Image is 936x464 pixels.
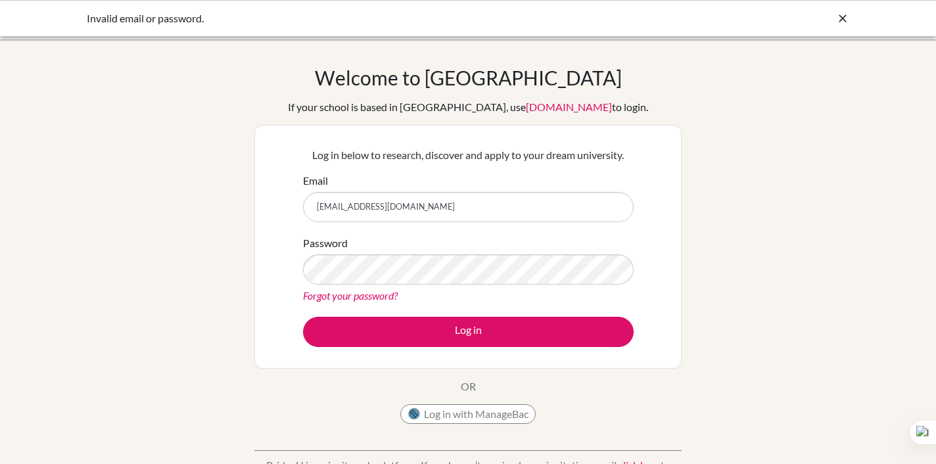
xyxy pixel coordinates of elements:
a: [DOMAIN_NAME] [526,101,612,113]
a: Forgot your password? [303,289,398,302]
p: Log in below to research, discover and apply to your dream university. [303,147,634,163]
label: Password [303,235,348,251]
h1: Welcome to [GEOGRAPHIC_DATA] [315,66,622,89]
button: Log in with ManageBac [400,404,536,424]
p: OR [461,379,476,394]
div: Invalid email or password. [87,11,652,26]
label: Email [303,173,328,189]
div: If your school is based in [GEOGRAPHIC_DATA], use to login. [288,99,648,115]
button: Log in [303,317,634,347]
